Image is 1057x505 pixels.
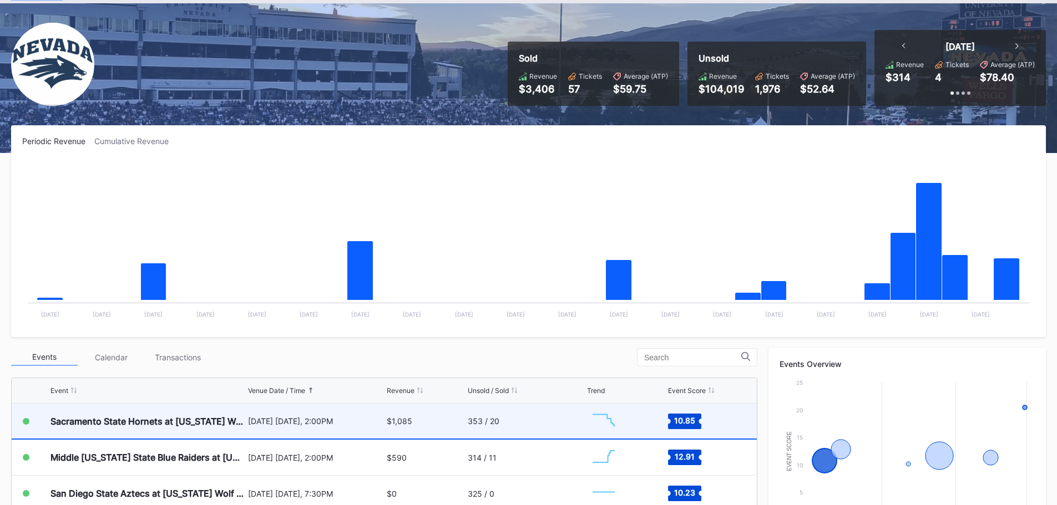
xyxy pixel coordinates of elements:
[920,311,938,318] text: [DATE]
[699,83,744,95] div: $104,019
[945,60,969,69] div: Tickets
[468,489,494,498] div: 325 / 0
[351,311,370,318] text: [DATE]
[661,311,680,318] text: [DATE]
[94,136,178,146] div: Cumulative Revenue
[817,311,835,318] text: [DATE]
[800,489,803,496] text: 5
[699,53,855,64] div: Unsold
[613,83,668,95] div: $59.75
[519,83,557,95] div: $3,406
[300,311,318,318] text: [DATE]
[248,416,385,426] div: [DATE] [DATE], 2:00PM
[468,386,509,395] div: Unsold / Sold
[587,407,620,435] svg: Chart title
[587,386,605,395] div: Trend
[945,41,975,52] div: [DATE]
[558,311,576,318] text: [DATE]
[248,386,305,395] div: Venue Date / Time
[990,60,1035,69] div: Average (ATP)
[797,434,803,441] text: 15
[11,349,78,366] div: Events
[800,83,855,95] div: $52.64
[624,72,668,80] div: Average (ATP)
[507,311,525,318] text: [DATE]
[886,72,911,83] div: $314
[50,488,245,499] div: San Diego State Aztecs at [US_STATE] Wolf Pack Football
[519,53,668,64] div: Sold
[248,311,266,318] text: [DATE]
[403,311,421,318] text: [DATE]
[196,311,215,318] text: [DATE]
[765,311,783,318] text: [DATE]
[248,453,385,462] div: [DATE] [DATE], 2:00PM
[455,311,473,318] text: [DATE]
[797,462,803,468] text: 10
[780,359,1035,369] div: Events Overview
[972,311,990,318] text: [DATE]
[387,453,407,462] div: $590
[709,72,737,80] div: Revenue
[568,83,602,95] div: 57
[93,311,111,318] text: [DATE]
[579,72,602,80] div: Tickets
[50,452,245,463] div: Middle [US_STATE] State Blue Raiders at [US_STATE] Wolf Pack
[668,386,706,395] div: Event Score
[755,83,789,95] div: 1,976
[896,60,924,69] div: Revenue
[11,23,94,106] img: Nevada_Wolf_Pack_Football_Secondary.png
[811,72,855,80] div: Average (ATP)
[674,488,695,497] text: 10.23
[587,443,620,471] svg: Chart title
[796,379,803,386] text: 25
[675,452,695,461] text: 12.91
[144,311,163,318] text: [DATE]
[22,136,94,146] div: Periodic Revenue
[50,386,68,395] div: Event
[610,311,628,318] text: [DATE]
[468,453,497,462] div: 314 / 11
[980,72,1014,83] div: $78.40
[248,489,385,498] div: [DATE] [DATE], 7:30PM
[644,353,741,362] input: Search
[674,415,695,425] text: 10.85
[468,416,499,426] div: 353 / 20
[935,72,942,83] div: 4
[387,416,412,426] div: $1,085
[78,349,144,366] div: Calendar
[387,489,397,498] div: $0
[50,416,245,427] div: Sacramento State Hornets at [US_STATE] Wolf Pack Football
[22,160,1035,326] svg: Chart title
[713,311,731,318] text: [DATE]
[786,431,792,471] text: Event Score
[41,311,59,318] text: [DATE]
[796,407,803,414] text: 20
[387,386,414,395] div: Revenue
[529,72,557,80] div: Revenue
[144,349,211,366] div: Transactions
[868,311,887,318] text: [DATE]
[766,72,789,80] div: Tickets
